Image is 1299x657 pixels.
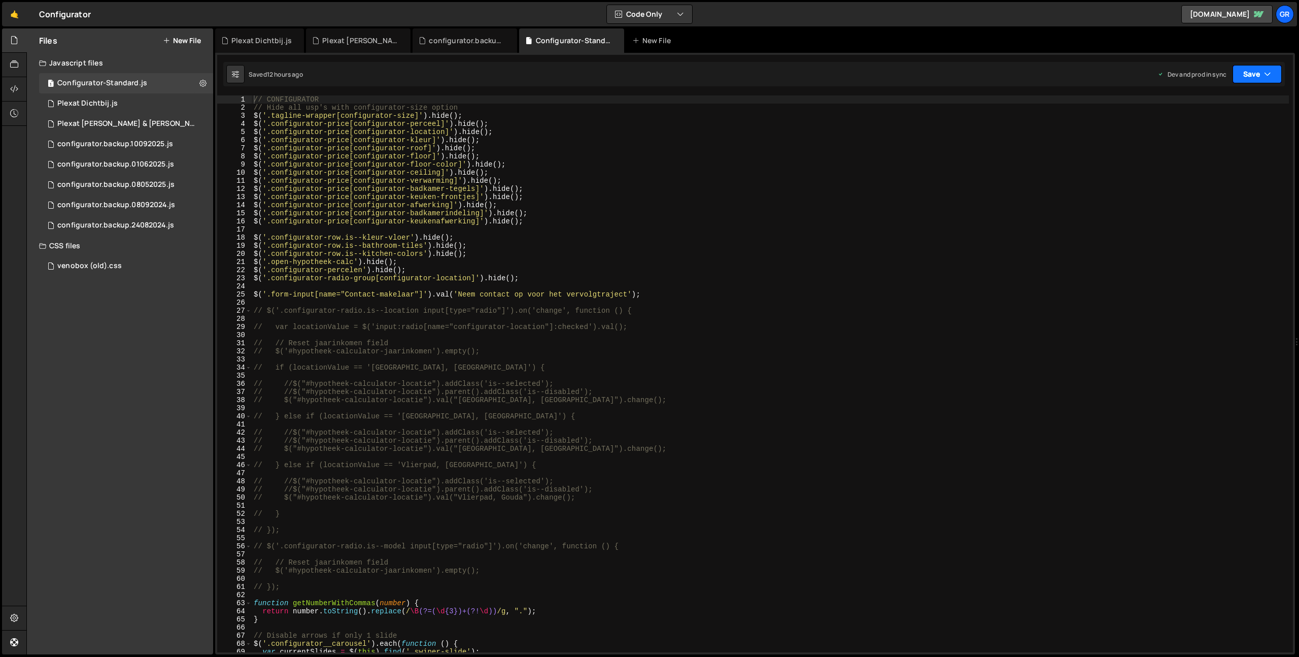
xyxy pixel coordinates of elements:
div: 9 [217,160,252,169]
div: 30 [217,331,252,339]
div: 29 [217,323,252,331]
div: configurator.backup.24082024.js [57,221,174,230]
div: 54 [217,526,252,534]
div: 21 [217,258,252,266]
div: 42 [217,429,252,437]
button: New File [163,37,201,45]
div: configurator.backup.08092024.js [57,201,175,210]
div: 59 [217,567,252,575]
div: Configurator [39,8,91,20]
button: Save [1233,65,1282,83]
div: 49 [217,485,252,494]
div: 16 [217,217,252,225]
div: configurator.backup.08052025.js [57,180,175,189]
div: Plexat Dichtbij.js [57,99,118,108]
div: configurator.backup.10092025.js [57,140,173,149]
div: 6838/13206.js [39,73,213,93]
div: 24 [217,282,252,290]
div: 38 [217,396,252,404]
div: venobox (old).css [57,261,122,271]
div: 52 [217,510,252,518]
div: Plexat [PERSON_NAME] & [PERSON_NAME].js [322,36,398,46]
div: 4 [217,120,252,128]
div: 39 [217,404,252,412]
div: 14 [217,201,252,209]
div: configurator.backup.10092025.js [429,36,505,46]
div: 3 [217,112,252,120]
div: 55 [217,534,252,542]
div: New File [632,36,675,46]
div: 1 [217,95,252,104]
div: 6838/20949.js [39,195,213,215]
div: 40 [217,412,252,420]
div: 6838/46305.js [39,134,213,154]
div: CSS files [27,236,213,256]
div: 12 hours ago [267,70,303,79]
div: 44 [217,445,252,453]
div: 31 [217,339,252,347]
div: 22 [217,266,252,274]
div: Gr [1276,5,1294,23]
div: Configurator-Standard.js [536,36,612,46]
div: 69 [217,648,252,656]
div: 25 [217,290,252,299]
div: 67 [217,632,252,640]
div: 11 [217,177,252,185]
div: 35 [217,372,252,380]
div: 13 [217,193,252,201]
div: 19 [217,242,252,250]
div: 66 [217,623,252,632]
div: 27 [217,307,252,315]
div: 68 [217,640,252,648]
div: 63 [217,599,252,607]
div: 50 [217,494,252,502]
div: 47 [217,469,252,477]
div: 57 [217,550,252,559]
div: 34 [217,364,252,372]
div: 48 [217,477,252,485]
div: Javascript files [27,53,213,73]
span: 1 [48,80,54,88]
div: Dev and prod in sync [1157,70,1226,79]
a: [DOMAIN_NAME] [1181,5,1273,23]
div: 58 [217,559,252,567]
div: 33 [217,355,252,364]
div: 7 [217,144,252,152]
div: 28 [217,315,252,323]
div: 10 [217,169,252,177]
div: 32 [217,347,252,355]
div: 65 [217,615,252,623]
div: 20 [217,250,252,258]
div: 5 [217,128,252,136]
div: 2 [217,104,252,112]
h2: Files [39,35,57,46]
div: 41 [217,420,252,429]
div: 60 [217,575,252,583]
div: 45 [217,453,252,461]
div: 61 [217,583,252,591]
div: 12 [217,185,252,193]
div: 18 [217,234,252,242]
div: 26 [217,299,252,307]
div: configurator.backup.01062025.js [57,160,174,169]
div: 6838/44032.js [39,114,217,134]
div: 6838/44243.js [39,93,213,114]
div: 23 [217,274,252,282]
div: Plexat [PERSON_NAME] & [PERSON_NAME].js [57,119,197,128]
div: 56 [217,542,252,550]
div: Configurator-Standard.js [57,79,147,88]
div: 6838/38770.js [39,175,213,195]
div: 37 [217,388,252,396]
div: 6838/40544.css [39,256,213,276]
div: 43 [217,437,252,445]
div: Saved [249,70,303,79]
div: 6838/40450.js [39,154,213,175]
div: 64 [217,607,252,615]
a: 🤙 [2,2,27,26]
div: 8 [217,152,252,160]
div: 15 [217,209,252,217]
div: 17 [217,225,252,234]
div: 36 [217,380,252,388]
div: 6838/20077.js [39,215,213,236]
div: 6 [217,136,252,144]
